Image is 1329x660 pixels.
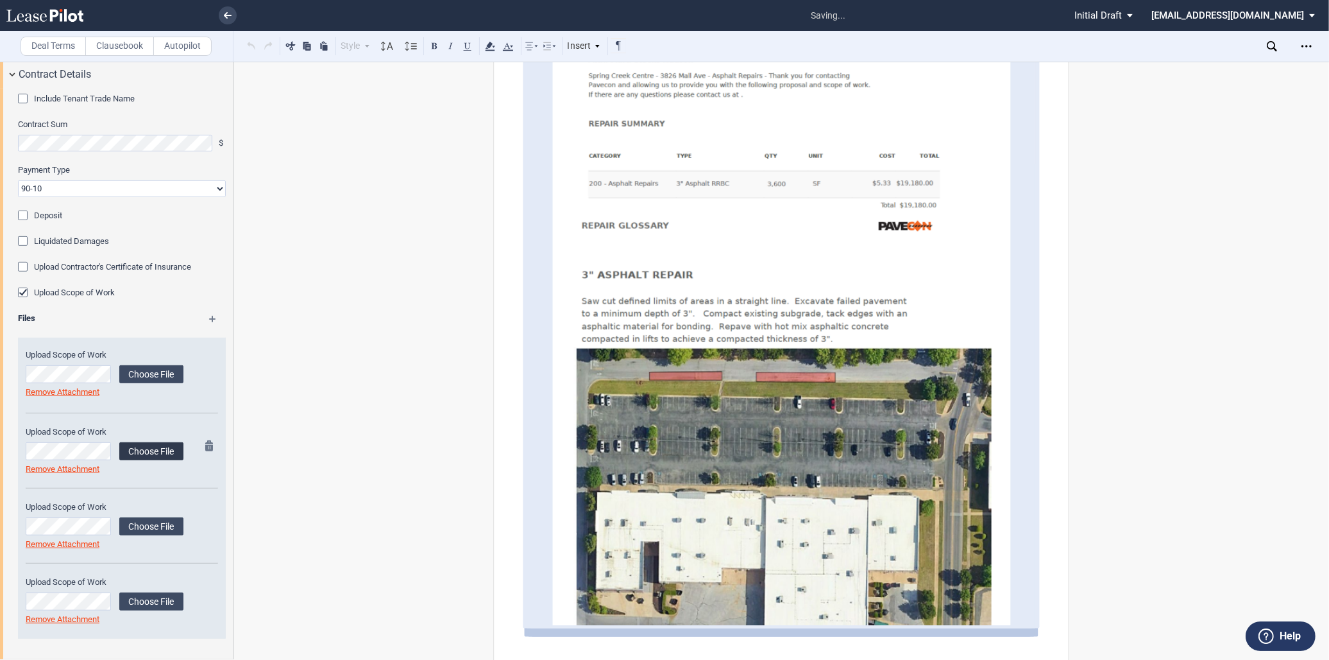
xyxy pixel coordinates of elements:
[18,164,226,176] label: Payment Type
[552,13,1010,625] img: iKb8f93+H1dgbS8ve1QzAAAAAElFTkSuQmCC
[460,38,475,53] button: Underline
[427,38,442,53] button: Bold
[26,501,183,513] label: Upload Scope of Work
[18,236,109,248] md-checkbox: Liquidated Damages
[34,261,191,273] label: Upload Contractor's Certificate of Insurance
[18,287,115,300] md-checkbox: Upload Scope of Work
[34,93,135,105] label: Include Tenant Trade Name
[119,593,183,611] label: Choose File
[611,38,626,53] button: Toggle Control Characters
[26,614,99,624] a: Remove Attachment
[34,210,62,221] label: Deposit
[34,287,115,299] label: Upload Scope of Work
[26,577,183,588] label: Upload Scope of Work
[443,38,459,53] button: Italic
[34,236,109,247] label: Liquidated Damages
[85,37,154,56] label: Clausebook
[283,38,298,53] button: Cut
[119,442,183,460] label: Choose File
[1246,621,1316,651] button: Help
[300,38,315,53] button: Copy
[26,349,183,361] label: Upload Scope of Work
[18,313,35,323] b: Files
[21,37,86,56] label: Deal Terms
[26,426,183,438] label: Upload Scope of Work
[119,517,183,535] label: Choose File
[26,387,99,397] a: Remove Attachment
[566,38,603,55] div: Insert
[1280,628,1301,645] label: Help
[18,210,62,223] md-checkbox: Deposit
[316,38,332,53] button: Paste
[18,119,226,130] label: Contract Sum
[26,464,99,474] a: Remove Attachment
[1074,10,1122,21] span: Initial Draft
[804,2,852,30] span: saving...
[1296,36,1317,56] div: Open Lease options menu
[119,365,183,383] label: Choose File
[153,37,212,56] label: Autopilot
[219,137,226,149] span: $
[26,539,99,549] a: Remove Attachment
[18,93,135,106] md-checkbox: Include Tenant Trade Name
[18,261,191,274] md-checkbox: Upload Contractor's Certificate of Insurance
[19,67,91,82] span: Contract Details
